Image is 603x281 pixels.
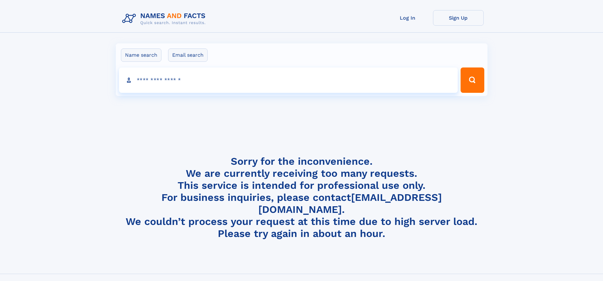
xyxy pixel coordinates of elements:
[168,48,208,62] label: Email search
[119,67,458,93] input: search input
[121,48,161,62] label: Name search
[433,10,484,26] a: Sign Up
[461,67,484,93] button: Search Button
[382,10,433,26] a: Log In
[258,191,442,215] a: [EMAIL_ADDRESS][DOMAIN_NAME]
[120,155,484,240] h4: Sorry for the inconvenience. We are currently receiving too many requests. This service is intend...
[120,10,211,27] img: Logo Names and Facts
